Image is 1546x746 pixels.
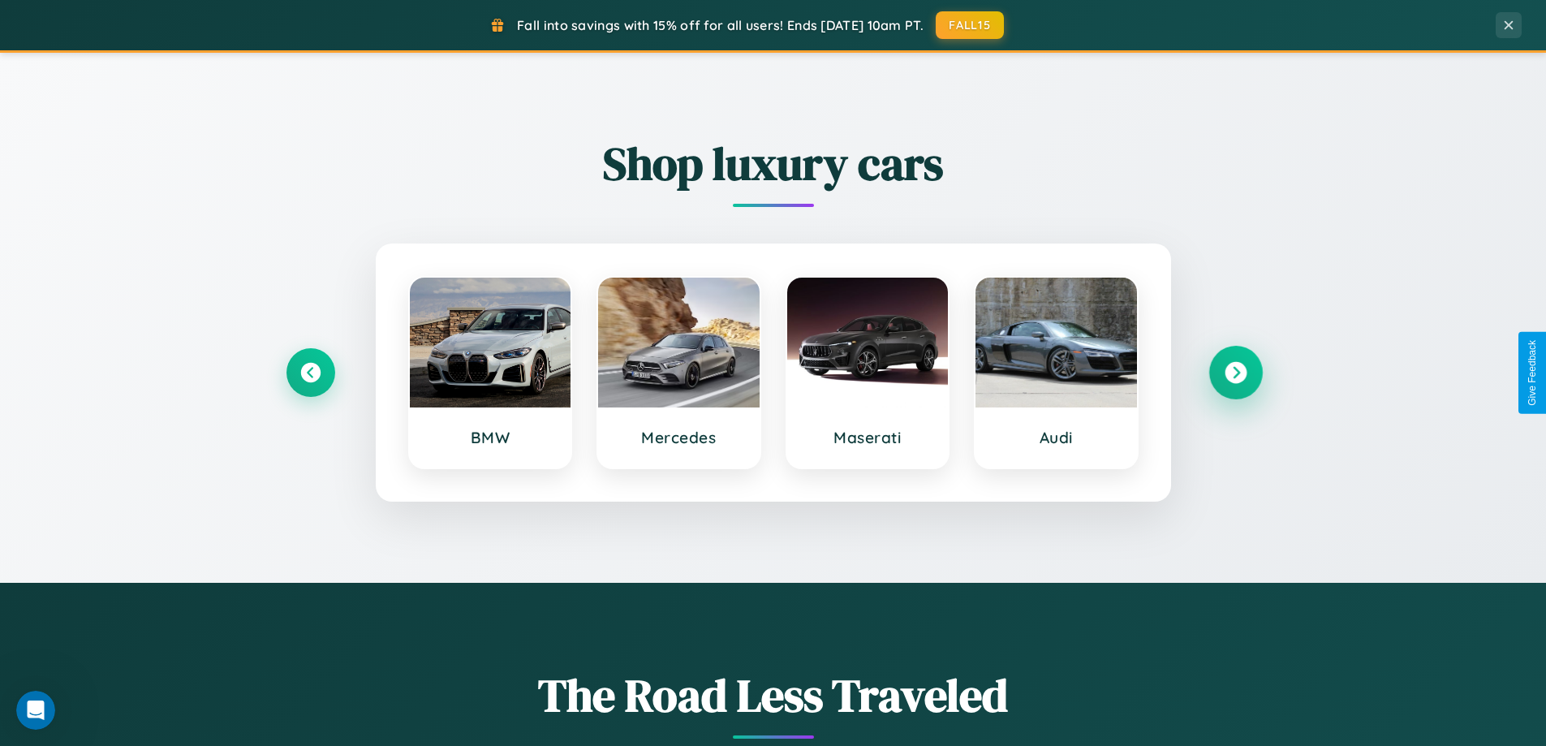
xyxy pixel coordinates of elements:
[803,428,932,447] h3: Maserati
[286,132,1260,195] h2: Shop luxury cars
[1527,340,1538,406] div: Give Feedback
[286,664,1260,727] h1: The Road Less Traveled
[517,17,924,33] span: Fall into savings with 15% off for all users! Ends [DATE] 10am PT.
[936,11,1004,39] button: FALL15
[426,428,555,447] h3: BMW
[992,428,1121,447] h3: Audi
[16,691,55,730] iframe: Intercom live chat
[614,428,743,447] h3: Mercedes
